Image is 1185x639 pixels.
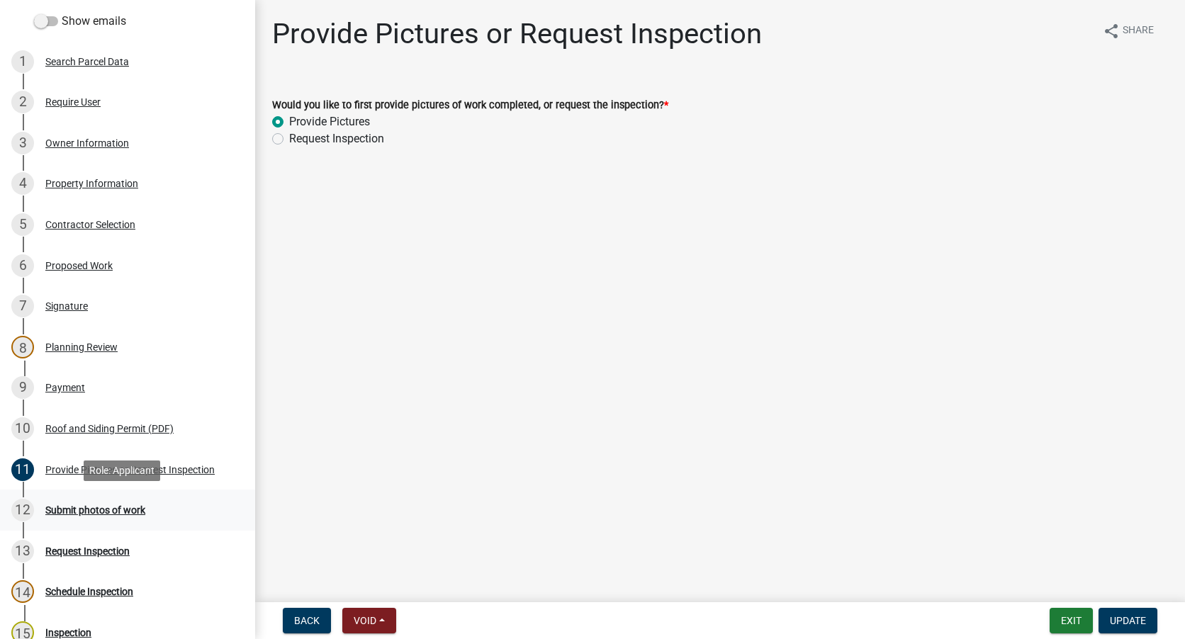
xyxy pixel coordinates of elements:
div: 3 [11,132,34,154]
div: 8 [11,336,34,358]
div: 4 [11,172,34,195]
div: Require User [45,97,101,107]
div: Role: Applicant [84,460,160,481]
div: 9 [11,376,34,399]
div: Roof and Siding Permit (PDF) [45,424,174,434]
div: 6 [11,254,34,277]
i: share [1103,23,1120,40]
div: Proposed Work [45,261,113,271]
div: 12 [11,499,34,521]
div: 10 [11,417,34,440]
div: 1 [11,50,34,73]
div: Owner Information [45,138,129,148]
button: shareShare [1091,17,1165,45]
div: Request Inspection [45,546,130,556]
div: 13 [11,540,34,562]
div: Contractor Selection [45,220,135,230]
div: 2 [11,91,34,113]
label: Request Inspection [289,130,384,147]
button: Exit [1050,608,1093,633]
button: Void [342,608,396,633]
div: Planning Review [45,342,118,352]
div: Submit photos of work [45,505,145,515]
span: Void [354,615,376,626]
span: Share [1123,23,1154,40]
div: 11 [11,458,34,481]
h1: Provide Pictures or Request Inspection [272,17,762,51]
div: Signature [45,301,88,311]
button: Back [283,608,331,633]
div: Schedule Inspection [45,587,133,596]
div: 7 [11,295,34,317]
label: Provide Pictures [289,113,370,130]
label: Show emails [34,13,126,30]
div: 5 [11,213,34,236]
span: Back [294,615,320,626]
div: Inspection [45,628,91,638]
div: 14 [11,580,34,603]
div: Provide Pictures or Request Inspection [45,465,215,475]
label: Would you like to first provide pictures of work completed, or request the inspection? [272,101,668,111]
div: Payment [45,383,85,392]
div: Search Parcel Data [45,57,129,67]
div: Property Information [45,179,138,188]
button: Update [1099,608,1157,633]
span: Update [1110,615,1146,626]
